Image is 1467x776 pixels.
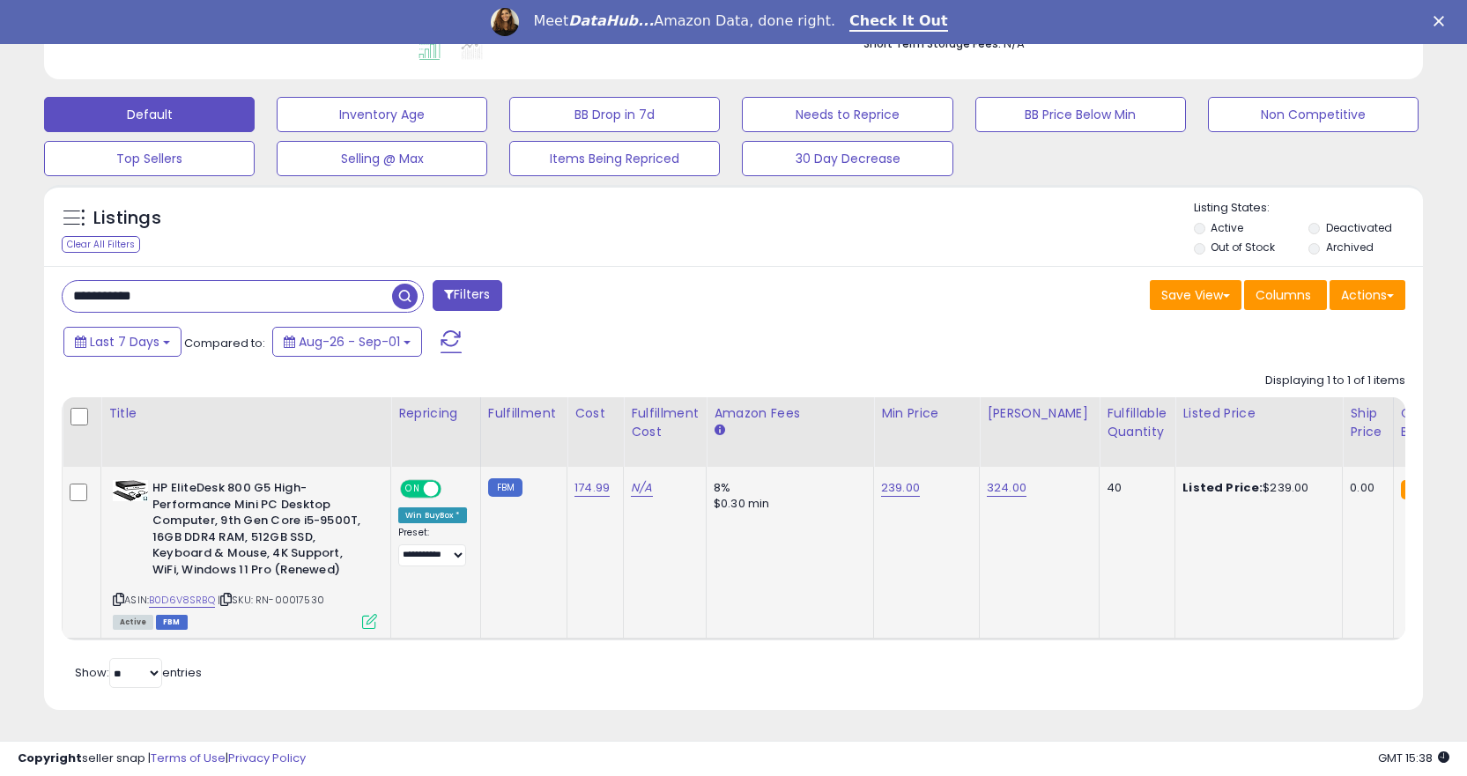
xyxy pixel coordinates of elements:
strong: Copyright [18,750,82,766]
div: 0.00 [1350,480,1379,496]
div: $239.00 [1182,480,1329,496]
button: Selling @ Max [277,141,487,176]
div: seller snap | | [18,750,306,767]
div: Cost [574,404,616,423]
button: BB Price Below Min [975,97,1186,132]
button: Save View [1150,280,1241,310]
div: 40 [1107,480,1161,496]
div: Clear All Filters [62,236,140,253]
a: Check It Out [849,12,948,32]
span: FBM [156,615,188,630]
button: Inventory Age [277,97,487,132]
div: Ship Price [1350,404,1385,441]
h5: Listings [93,206,161,231]
button: BB Drop in 7d [509,97,720,132]
div: Repricing [398,404,473,423]
div: Displaying 1 to 1 of 1 items [1265,373,1405,389]
button: Non Competitive [1208,97,1419,132]
span: Columns [1256,286,1311,304]
span: Aug-26 - Sep-01 [299,333,400,351]
a: 239.00 [881,479,920,497]
div: 8% [714,480,860,496]
label: Active [1211,220,1243,235]
button: Aug-26 - Sep-01 [272,327,422,357]
span: All listings currently available for purchase on Amazon [113,615,153,630]
div: Fulfillable Quantity [1107,404,1167,441]
div: Min Price [881,404,972,423]
div: $0.30 min [714,496,860,512]
button: 30 Day Decrease [742,141,952,176]
small: FBA [1401,480,1434,499]
label: Deactivated [1326,220,1392,235]
span: Compared to: [184,335,265,351]
button: Actions [1330,280,1405,310]
button: Default [44,97,255,132]
small: Amazon Fees. [714,423,724,439]
p: Listing States: [1194,200,1423,217]
a: Terms of Use [151,750,226,766]
a: N/A [631,479,652,497]
button: Top Sellers [44,141,255,176]
div: Meet Amazon Data, done right. [533,12,835,30]
a: Privacy Policy [228,750,306,766]
div: Win BuyBox * [398,507,467,523]
div: Amazon Fees [714,404,866,423]
button: Last 7 Days [63,327,182,357]
a: 324.00 [987,479,1026,497]
img: 41S770qtXUL._SL40_.jpg [113,480,148,501]
div: Close [1434,16,1451,26]
div: Fulfillment [488,404,559,423]
label: Archived [1326,240,1374,255]
div: Fulfillment Cost [631,404,699,441]
i: DataHub... [568,12,654,29]
a: B0D6V8SRBQ [149,593,215,608]
div: Title [108,404,383,423]
span: Last 7 Days [90,333,159,351]
span: 2025-09-9 15:38 GMT [1378,750,1449,766]
label: Out of Stock [1211,240,1275,255]
div: ASIN: [113,480,377,627]
img: Profile image for Georgie [491,8,519,36]
div: Preset: [398,527,467,566]
b: HP EliteDesk 800 G5 High-Performance Mini PC Desktop Computer, 9th Gen Core i5-9500T, 16GB DDR4 R... [152,480,367,582]
button: Columns [1244,280,1327,310]
button: Filters [433,280,501,311]
button: Items Being Repriced [509,141,720,176]
button: Needs to Reprice [742,97,952,132]
span: OFF [439,482,467,497]
span: ON [402,482,424,497]
b: Listed Price: [1182,479,1263,496]
span: Show: entries [75,664,202,681]
span: | SKU: RN-00017530 [218,593,324,607]
a: 174.99 [574,479,610,497]
div: Listed Price [1182,404,1335,423]
small: FBM [488,478,522,497]
div: [PERSON_NAME] [987,404,1092,423]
